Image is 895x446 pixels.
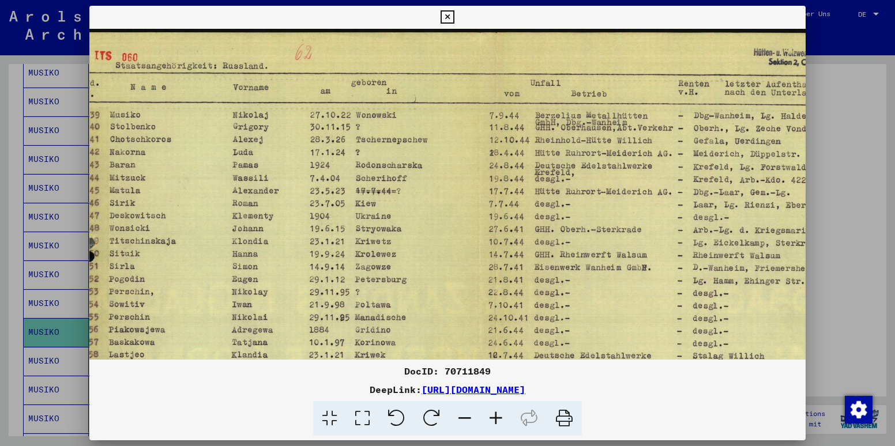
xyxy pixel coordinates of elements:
div: Zustimmung ändern [844,395,872,423]
img: Zustimmung ändern [845,396,873,424]
a: [URL][DOMAIN_NAME] [422,384,525,395]
div: DeepLink: [89,383,806,396]
div: DocID: 70711849 [89,364,806,378]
